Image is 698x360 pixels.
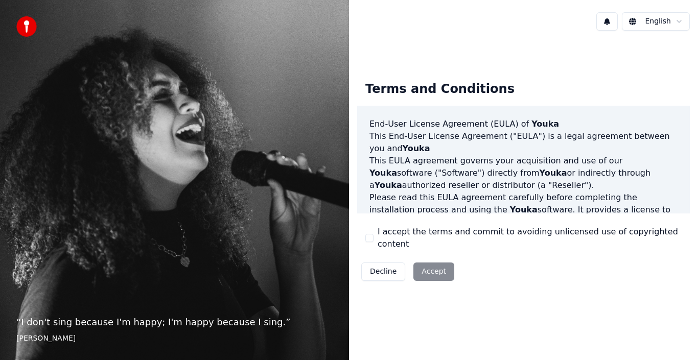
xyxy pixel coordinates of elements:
p: “ I don't sing because I'm happy; I'm happy because I sing. ” [16,315,333,329]
p: This EULA agreement governs your acquisition and use of our software ("Software") directly from o... [369,155,678,191]
span: Youka [540,168,567,178]
div: Terms and Conditions [357,73,523,106]
p: This End-User License Agreement ("EULA") is a legal agreement between you and [369,130,678,155]
footer: [PERSON_NAME] [16,333,333,344]
span: Youka [510,205,538,214]
label: I accept the terms and commit to avoiding unlicensed use of copyrighted content [378,226,682,250]
span: Youka [403,143,430,153]
h3: End-User License Agreement (EULA) of [369,118,678,130]
span: Youka [369,168,397,178]
img: youka [16,16,37,37]
p: Please read this EULA agreement carefully before completing the installation process and using th... [369,191,678,241]
button: Decline [361,262,405,281]
span: Youka [531,119,559,129]
span: Youka [375,180,402,190]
